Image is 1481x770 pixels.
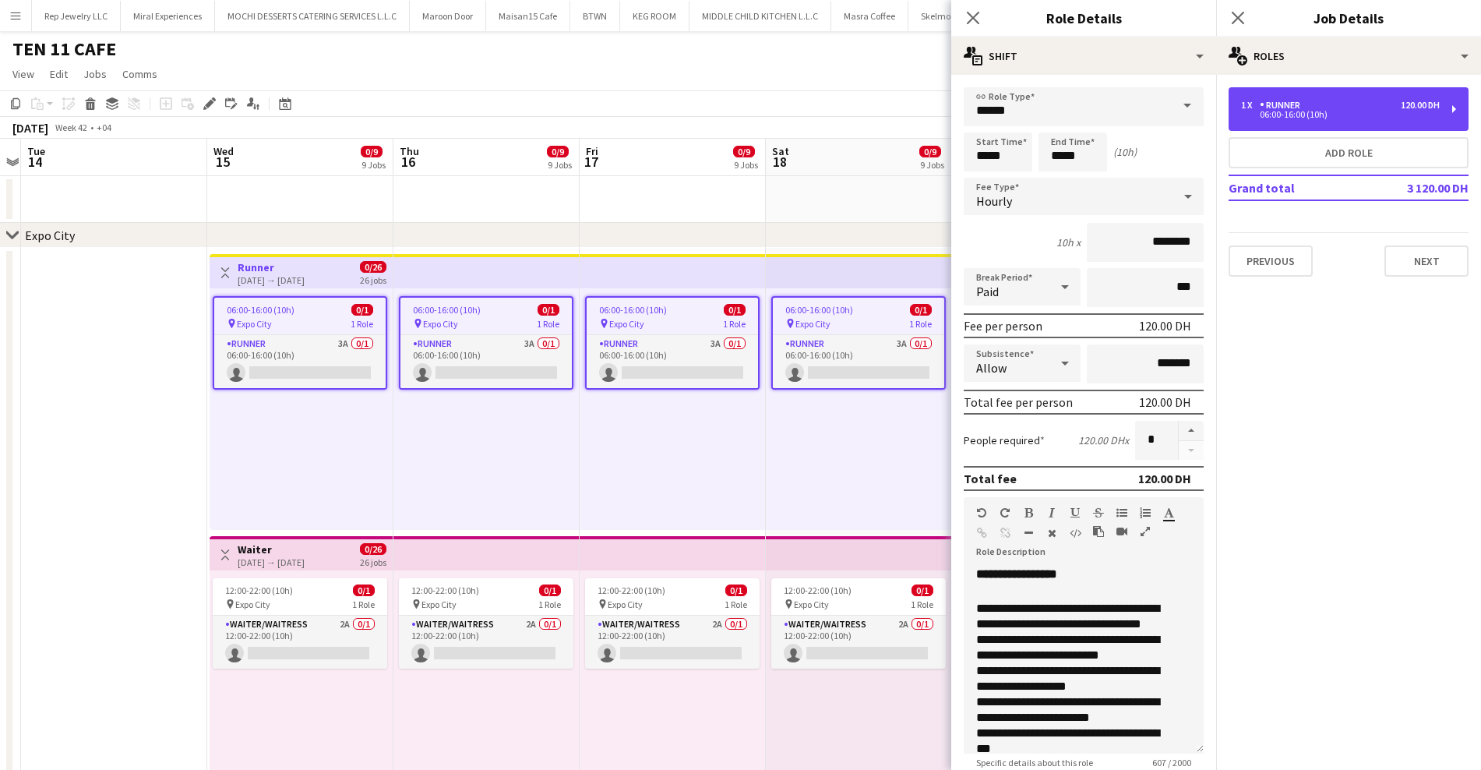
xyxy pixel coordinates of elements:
[725,585,747,596] span: 0/1
[1140,507,1151,519] button: Ordered List
[238,260,305,274] h3: Runner
[784,585,852,596] span: 12:00-22:00 (10h)
[911,599,933,610] span: 1 Role
[1216,37,1481,75] div: Roles
[609,318,644,330] span: Expo City
[976,284,999,299] span: Paid
[538,304,559,316] span: 0/1
[723,318,746,330] span: 1 Role
[27,144,45,158] span: Tue
[423,318,458,330] span: Expo City
[361,159,386,171] div: 9 Jobs
[1140,525,1151,538] button: Fullscreen
[919,146,941,157] span: 0/9
[537,318,559,330] span: 1 Role
[399,616,573,669] app-card-role: Waiter/Waitress2A0/112:00-22:00 (10h)
[1139,394,1191,410] div: 120.00 DH
[353,585,375,596] span: 0/1
[1179,421,1204,441] button: Increase
[570,1,620,31] button: BTWN
[413,304,481,316] span: 06:00-16:00 (10h)
[214,335,386,388] app-card-role: Runner3A0/106:00-16:00 (10h)
[910,304,932,316] span: 0/1
[32,1,121,31] button: Rep Jewelry LLC
[538,599,561,610] span: 1 Role
[585,296,760,390] app-job-card: 06:00-16:00 (10h)0/1 Expo City1 RoleRunner3A0/106:00-16:00 (10h)
[548,159,572,171] div: 9 Jobs
[225,585,293,596] span: 12:00-22:00 (10h)
[238,274,305,286] div: [DATE] → [DATE]
[352,599,375,610] span: 1 Role
[421,599,457,610] span: Expo City
[6,64,41,84] a: View
[770,153,789,171] span: 18
[1163,507,1174,519] button: Text Color
[964,471,1017,486] div: Total fee
[1116,507,1127,519] button: Unordered List
[1229,245,1313,277] button: Previous
[121,1,215,31] button: Miral Experiences
[771,616,946,669] app-card-role: Waiter/Waitress2A0/112:00-22:00 (10h)
[360,261,386,273] span: 0/26
[964,318,1042,334] div: Fee per person
[1070,527,1081,539] button: HTML Code
[585,578,760,669] app-job-card: 12:00-22:00 (10h)0/1 Expo City1 RoleWaiter/Waitress2A0/112:00-22:00 (10h)
[976,360,1007,376] span: Allow
[1113,145,1137,159] div: (10h)
[399,296,573,390] div: 06:00-16:00 (10h)0/1 Expo City1 RoleRunner3A0/106:00-16:00 (10h)
[1138,471,1191,486] div: 120.00 DH
[400,144,419,158] span: Thu
[397,153,419,171] span: 16
[50,67,68,81] span: Edit
[486,1,570,31] button: Maisan15 Cafe
[1023,507,1034,519] button: Bold
[771,578,946,669] app-job-card: 12:00-22:00 (10h)0/1 Expo City1 RoleWaiter/Waitress2A0/112:00-22:00 (10h)
[51,122,90,133] span: Week 42
[237,318,272,330] span: Expo City
[964,394,1073,410] div: Total fee per person
[97,122,111,133] div: +04
[411,585,479,596] span: 12:00-22:00 (10h)
[1046,507,1057,519] button: Italic
[399,578,573,669] app-job-card: 12:00-22:00 (10h)0/1 Expo City1 RoleWaiter/Waitress2A0/112:00-22:00 (10h)
[771,296,946,390] app-job-card: 06:00-16:00 (10h)0/1 Expo City1 RoleRunner3A0/106:00-16:00 (10h)
[586,144,598,158] span: Fri
[976,507,987,519] button: Undo
[1216,8,1481,28] h3: Job Details
[215,1,410,31] button: MOCHI DESSERTS CATERING SERVICES L.L.C
[1229,175,1370,200] td: Grand total
[1260,100,1306,111] div: Runner
[1140,757,1204,768] span: 607 / 2000
[920,159,944,171] div: 9 Jobs
[772,144,789,158] span: Sat
[1046,527,1057,539] button: Clear Formatting
[584,153,598,171] span: 17
[964,757,1105,768] span: Specific details about this role
[12,37,116,61] h1: TEN 11 CAFE
[351,318,373,330] span: 1 Role
[795,318,830,330] span: Expo City
[1241,111,1440,118] div: 06:00-16:00 (10h)
[976,193,1012,209] span: Hourly
[400,335,572,388] app-card-role: Runner3A0/106:00-16:00 (10h)
[951,8,1216,28] h3: Role Details
[1023,527,1034,539] button: Horizontal Line
[908,1,1016,31] button: Skelmore Hospitality
[1229,137,1469,168] button: Add role
[1093,525,1104,538] button: Paste as plain text
[733,146,755,157] span: 0/9
[410,1,486,31] button: Maroon Door
[235,599,270,610] span: Expo City
[25,228,75,243] div: Expo City
[211,153,234,171] span: 15
[122,67,157,81] span: Comms
[213,578,387,669] app-job-card: 12:00-22:00 (10h)0/1 Expo City1 RoleWaiter/Waitress2A0/112:00-22:00 (10h)
[539,585,561,596] span: 0/1
[689,1,831,31] button: MIDDLE CHILD KITCHEN L.L.C
[213,296,387,390] app-job-card: 06:00-16:00 (10h)0/1 Expo City1 RoleRunner3A0/106:00-16:00 (10h)
[12,120,48,136] div: [DATE]
[599,304,667,316] span: 06:00-16:00 (10h)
